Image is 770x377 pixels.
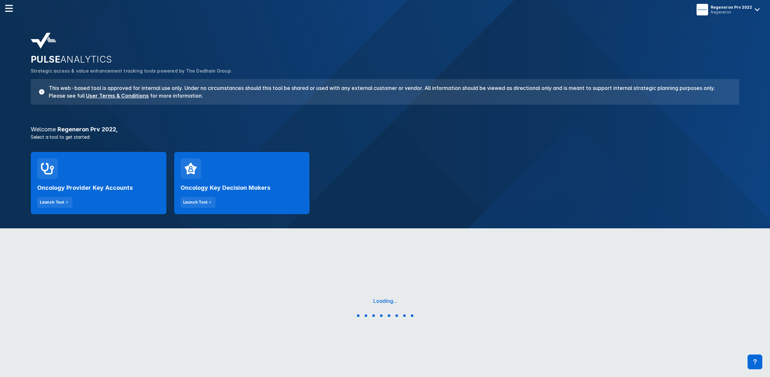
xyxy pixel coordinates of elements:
img: pulse-analytics-logo [31,33,56,49]
button: Launch Tool [37,197,72,208]
h2: Oncology Key Decision Makers [181,184,270,192]
button: Launch Tool [181,197,216,208]
img: menu--horizontal.svg [5,4,13,12]
h3: This web-based tool is approved for internal use only. Under no circumstances should this tool be... [45,84,732,100]
p: Strategic access & value enhancement tracking tools powered by The Dedham Group [31,67,739,75]
span: Welcome [31,126,56,133]
p: Select a tool to get started: [27,134,743,140]
a: Oncology Key Decision MakersLaunch Tool [174,152,310,214]
a: User Terms & Conditions [86,92,149,99]
a: Oncology Provider Key AccountsLaunch Tool [31,152,166,214]
h3: Regeneron Prv 2022 , [27,127,743,132]
span: ANALYTICS [60,54,112,65]
div: Regeneron Prv 2022 [711,5,752,10]
div: Regeneron [711,10,752,14]
h2: PULSE [31,54,739,65]
div: Contact Support [748,355,762,369]
div: Launch Tool [183,199,207,205]
div: Loading... [373,298,397,304]
h2: Oncology Provider Key Accounts [37,184,133,192]
img: menu button [698,5,707,14]
div: Launch Tool [40,199,64,205]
